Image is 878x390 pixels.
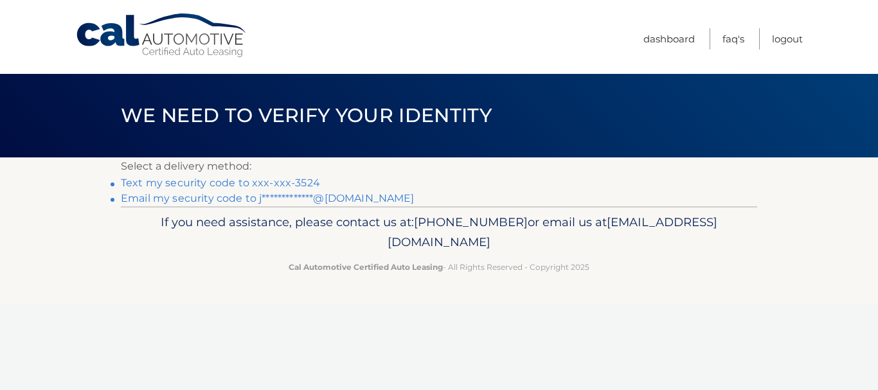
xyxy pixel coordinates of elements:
p: If you need assistance, please contact us at: or email us at [129,212,749,253]
span: We need to verify your identity [121,103,492,127]
a: Cal Automotive [75,13,249,58]
strong: Cal Automotive Certified Auto Leasing [289,262,443,272]
a: Dashboard [643,28,695,49]
span: [PHONE_NUMBER] [414,215,528,229]
p: Select a delivery method: [121,157,757,175]
a: FAQ's [722,28,744,49]
a: Logout [772,28,803,49]
p: - All Rights Reserved - Copyright 2025 [129,260,749,274]
a: Text my security code to xxx-xxx-3524 [121,177,320,189]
